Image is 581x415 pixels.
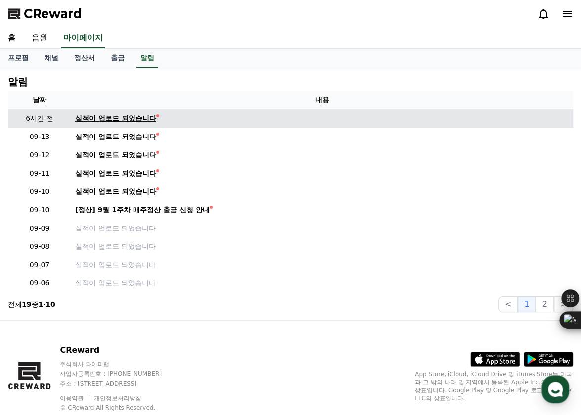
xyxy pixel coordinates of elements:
a: 알림 [136,49,158,68]
p: 09-11 [12,168,67,179]
p: 09-07 [12,260,67,270]
th: 날짜 [8,91,71,109]
strong: 10 [45,300,55,308]
p: 주소 : [STREET_ADDRESS] [60,380,180,388]
strong: 1 [38,300,43,308]
p: 09-10 [12,186,67,197]
p: 주식회사 와이피랩 [60,360,180,368]
p: CReward [60,344,180,356]
a: 음원 [24,28,55,48]
a: 실적이 업로드 되었습니다 [75,260,569,270]
a: 출금 [103,49,133,68]
p: 09-06 [12,278,67,288]
a: 개인정보처리방침 [94,395,141,402]
span: 대화 [90,329,102,337]
a: 실적이 업로드 되었습니다 [75,132,569,142]
h4: 알림 [8,76,28,87]
th: 내용 [71,91,573,109]
a: 실적이 업로드 되었습니다 [75,150,569,160]
p: 09-08 [12,241,67,252]
div: 실적이 업로드 되었습니다 [75,113,156,124]
div: 실적이 업로드 되었습니다 [75,150,156,160]
span: 설정 [153,328,165,336]
p: 09-10 [12,205,67,215]
p: App Store, iCloud, iCloud Drive 및 iTunes Store는 미국과 그 밖의 나라 및 지역에서 등록된 Apple Inc.의 서비스 상표입니다. Goo... [415,370,573,402]
p: 사업자등록번호 : [PHONE_NUMBER] [60,370,180,378]
div: 실적이 업로드 되었습니다 [75,186,156,197]
a: 실적이 업로드 되었습니다 [75,113,569,124]
button: < [498,296,518,312]
a: 홈 [3,314,65,338]
span: 홈 [31,328,37,336]
p: 6시간 전 [12,113,67,124]
strong: 19 [22,300,31,308]
button: 2 [536,296,553,312]
div: 실적이 업로드 되었습니다 [75,132,156,142]
a: 실적이 업로드 되었습니다 [75,168,569,179]
span: CReward [24,6,82,22]
a: 실적이 업로드 되었습니다 [75,241,569,252]
p: 전체 중 - [8,299,55,309]
a: 실적이 업로드 되었습니다 [75,278,569,288]
a: 정산서 [66,49,103,68]
a: 마이페이지 [61,28,105,48]
a: [정산] 9월 1주차 매주정산 출금 신청 안내 [75,205,569,215]
p: © CReward All Rights Reserved. [60,404,180,412]
p: 09-09 [12,223,67,233]
a: 이용약관 [60,395,91,402]
a: 설정 [128,314,190,338]
a: 실적이 업로드 되었습니다 [75,223,569,233]
div: [정산] 9월 1주차 매주정산 출금 신청 안내 [75,205,210,215]
div: 실적이 업로드 되었습니다 [75,168,156,179]
p: 09-12 [12,150,67,160]
button: > [554,296,573,312]
a: 채널 [37,49,66,68]
a: CReward [8,6,82,22]
a: 실적이 업로드 되었습니다 [75,186,569,197]
p: 09-13 [12,132,67,142]
button: 1 [518,296,536,312]
a: 대화 [65,314,128,338]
